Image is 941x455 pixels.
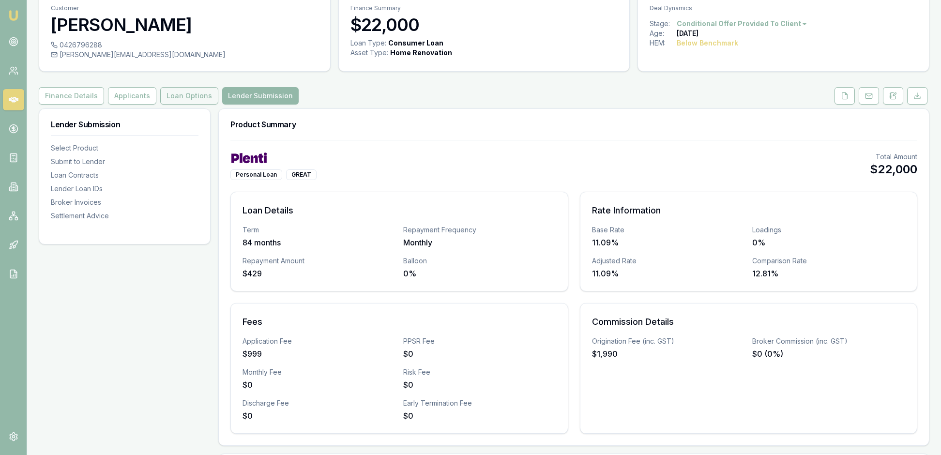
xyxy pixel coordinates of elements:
[650,19,677,29] div: Stage:
[403,398,556,408] div: Early Termination Fee
[51,4,319,12] p: Customer
[403,379,556,391] div: $0
[8,10,19,21] img: emu-icon-u.png
[650,4,917,12] p: Deal Dynamics
[677,38,738,48] div: Below Benchmark
[51,143,198,153] div: Select Product
[752,225,905,235] div: Loadings
[286,169,317,180] div: GREAT
[870,152,917,162] div: Total Amount
[592,336,745,346] div: Origination Fee (inc. GST)
[51,211,198,221] div: Settlement Advice
[230,169,282,180] div: Personal Loan
[51,15,319,34] h3: [PERSON_NAME]
[390,48,452,58] div: Home Renovation
[592,315,905,329] h3: Commission Details
[243,237,395,248] div: 84 months
[592,256,745,266] div: Adjusted Rate
[592,237,745,248] div: 11.09%
[592,268,745,279] div: 11.09%
[51,170,198,180] div: Loan Contracts
[870,162,917,177] div: $22,000
[403,336,556,346] div: PPSR Fee
[222,87,299,105] button: Lender Submission
[350,15,618,34] h3: $22,000
[650,29,677,38] div: Age:
[243,379,395,391] div: $0
[388,38,443,48] div: Consumer Loan
[403,256,556,266] div: Balloon
[752,256,905,266] div: Comparison Rate
[220,87,301,105] a: Lender Submission
[403,367,556,377] div: Risk Fee
[403,410,556,422] div: $0
[243,225,395,235] div: Term
[158,87,220,105] a: Loan Options
[243,268,395,279] div: $429
[51,50,319,60] div: [PERSON_NAME][EMAIL_ADDRESS][DOMAIN_NAME]
[592,204,905,217] h3: Rate Information
[51,157,198,167] div: Submit to Lender
[403,348,556,360] div: $0
[350,48,388,58] div: Asset Type :
[230,121,917,128] h3: Product Summary
[51,121,198,128] h3: Lender Submission
[243,256,395,266] div: Repayment Amount
[592,225,745,235] div: Base Rate
[403,237,556,248] div: Monthly
[677,29,698,38] div: [DATE]
[403,225,556,235] div: Repayment Frequency
[243,348,395,360] div: $999
[243,367,395,377] div: Monthly Fee
[39,87,106,105] a: Finance Details
[51,197,198,207] div: Broker Invoices
[108,87,156,105] button: Applicants
[752,237,905,248] div: 0%
[403,268,556,279] div: 0%
[243,398,395,408] div: Discharge Fee
[51,184,198,194] div: Lender Loan IDs
[230,152,268,164] img: Plenti
[677,19,808,29] button: Conditional Offer Provided To Client
[650,38,677,48] div: HEM:
[160,87,218,105] button: Loan Options
[243,315,556,329] h3: Fees
[243,410,395,422] div: $0
[350,38,386,48] div: Loan Type:
[592,348,745,360] div: $1,990
[350,4,618,12] p: Finance Summary
[39,87,104,105] button: Finance Details
[51,40,319,50] div: 0426796288
[752,348,905,360] div: $0 (0%)
[243,204,556,217] h3: Loan Details
[752,336,905,346] div: Broker Commission (inc. GST)
[752,268,905,279] div: 12.81%
[243,336,395,346] div: Application Fee
[106,87,158,105] a: Applicants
